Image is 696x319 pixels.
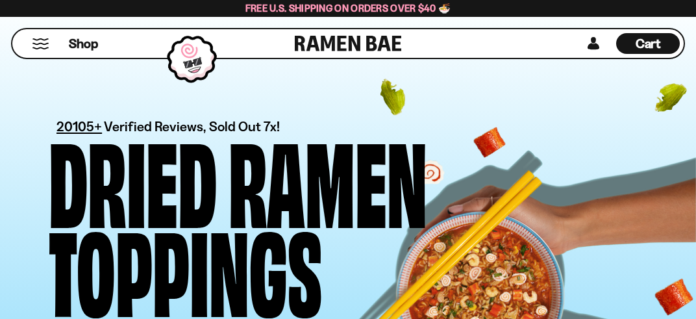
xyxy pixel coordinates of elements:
button: Mobile Menu Trigger [32,38,49,49]
a: Cart [616,29,680,58]
div: Ramen [229,133,427,222]
span: Free U.S. Shipping on Orders over $40 🍜 [245,2,451,14]
span: Cart [636,36,661,51]
div: Dried [49,133,217,222]
a: Shop [69,33,98,54]
div: Toppings [49,222,322,311]
span: Shop [69,35,98,53]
